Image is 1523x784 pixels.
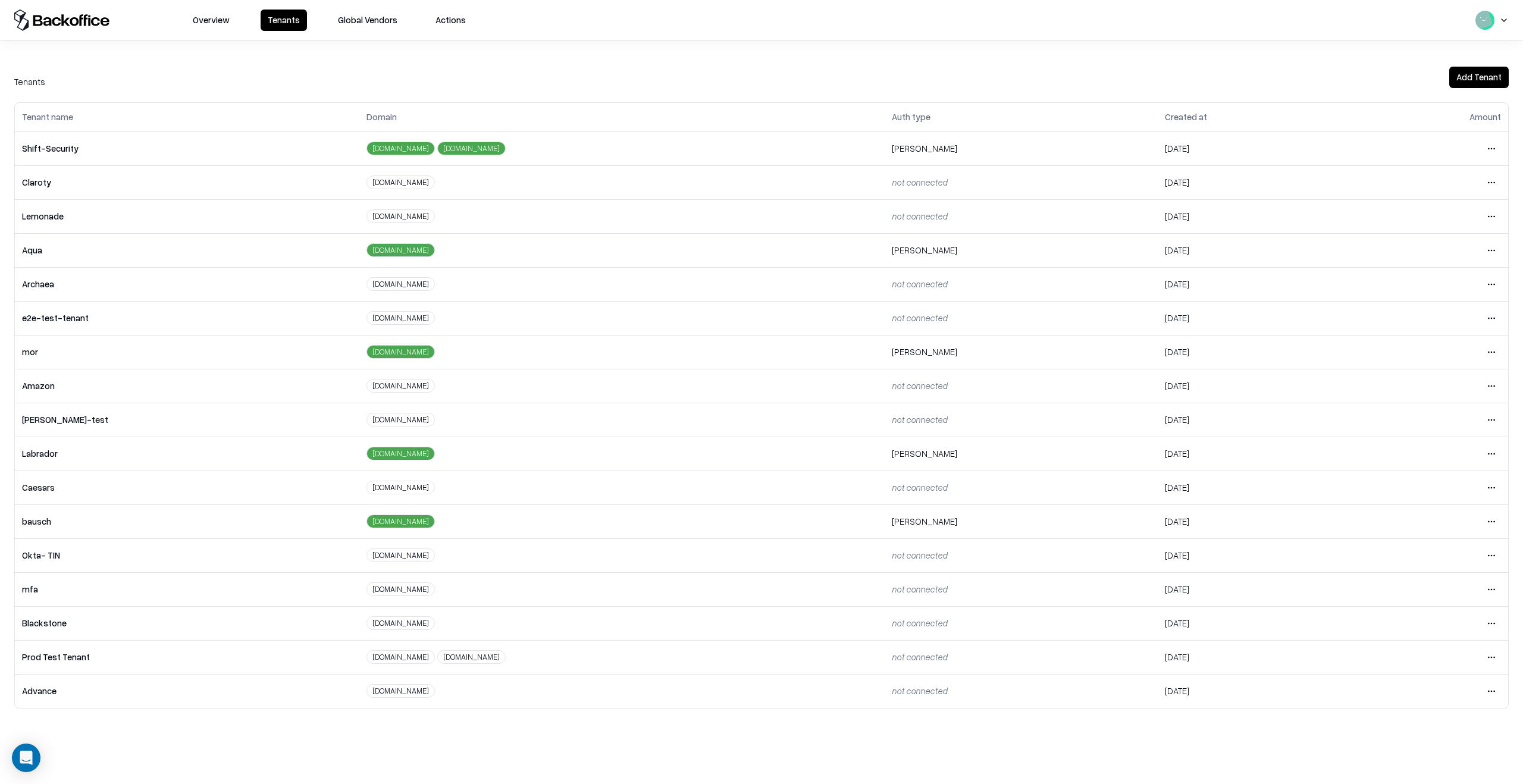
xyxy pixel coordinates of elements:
[366,650,435,664] div: [DOMAIN_NAME]
[15,403,359,437] td: [PERSON_NAME]-test
[892,346,957,357] span: [PERSON_NAME]
[892,380,947,391] span: not connected
[15,369,359,403] td: Amazon
[1158,572,1351,606] td: [DATE]
[366,311,435,325] div: [DOMAIN_NAME]
[15,131,359,165] td: Shift-Security
[1158,233,1351,267] td: [DATE]
[892,278,947,289] span: not connected
[366,481,435,494] div: [DOMAIN_NAME]
[15,437,359,471] td: Labrador
[366,277,435,291] div: [DOMAIN_NAME]
[892,516,957,526] span: [PERSON_NAME]
[186,10,237,31] button: Overview
[892,584,947,594] span: not connected
[437,142,506,155] div: [DOMAIN_NAME]
[366,616,435,630] div: [DOMAIN_NAME]
[366,515,435,528] div: [DOMAIN_NAME]
[331,10,405,31] button: Global Vendors
[892,482,947,493] span: not connected
[1158,335,1351,369] td: [DATE]
[428,10,473,31] button: Actions
[1158,131,1351,165] td: [DATE]
[1158,504,1351,538] td: [DATE]
[892,312,947,323] span: not connected
[1158,538,1351,572] td: [DATE]
[1158,369,1351,403] td: [DATE]
[892,244,957,255] span: [PERSON_NAME]
[892,651,947,662] span: not connected
[15,606,359,640] td: Blackstone
[15,335,359,369] td: mor
[359,103,885,131] th: Domain
[1449,67,1509,88] button: Add Tenant
[1158,267,1351,301] td: [DATE]
[366,345,435,359] div: [DOMAIN_NAME]
[15,233,359,267] td: Aqua
[437,650,506,664] div: [DOMAIN_NAME]
[366,413,435,427] div: [DOMAIN_NAME]
[15,538,359,572] td: Okta- TIN
[15,674,359,708] td: Advance
[366,209,435,223] div: [DOMAIN_NAME]
[892,414,947,425] span: not connected
[1158,437,1351,471] td: [DATE]
[15,199,359,233] td: Lemonade
[366,684,435,698] div: [DOMAIN_NAME]
[15,267,359,301] td: Archaea
[1158,165,1351,199] td: [DATE]
[1351,103,1508,131] th: Amount
[15,471,359,504] td: Caesars
[1158,103,1351,131] th: Created at
[14,75,45,88] div: Tenants
[1158,606,1351,640] td: [DATE]
[892,143,957,153] span: [PERSON_NAME]
[366,379,435,393] div: [DOMAIN_NAME]
[1158,403,1351,437] td: [DATE]
[366,243,435,257] div: [DOMAIN_NAME]
[366,175,435,189] div: [DOMAIN_NAME]
[15,640,359,674] td: Prod Test Tenant
[892,550,947,560] span: not connected
[892,177,947,187] span: not connected
[15,572,359,606] td: mfa
[15,103,359,131] th: Tenant name
[1158,640,1351,674] td: [DATE]
[15,165,359,199] td: Claroty
[892,211,947,221] span: not connected
[1158,301,1351,335] td: [DATE]
[1158,471,1351,504] td: [DATE]
[1158,199,1351,233] td: [DATE]
[892,448,957,459] span: [PERSON_NAME]
[1158,674,1351,708] td: [DATE]
[885,103,1158,131] th: Auth type
[366,447,435,460] div: [DOMAIN_NAME]
[12,744,40,772] div: Open Intercom Messenger
[366,142,435,155] div: [DOMAIN_NAME]
[366,582,435,596] div: [DOMAIN_NAME]
[366,548,435,562] div: [DOMAIN_NAME]
[15,301,359,335] td: e2e-test-tenant
[892,617,947,628] span: not connected
[261,10,307,31] button: Tenants
[892,685,947,696] span: not connected
[15,504,359,538] td: bausch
